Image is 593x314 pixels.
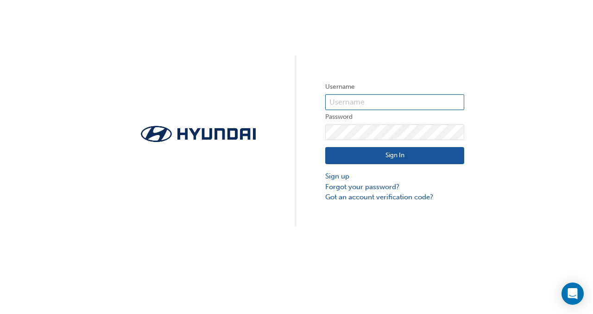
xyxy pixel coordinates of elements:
[325,147,464,165] button: Sign In
[325,94,464,110] input: Username
[325,192,464,203] a: Got an account verification code?
[561,283,584,305] div: Open Intercom Messenger
[325,111,464,123] label: Password
[325,171,464,182] a: Sign up
[325,182,464,192] a: Forgot your password?
[129,123,268,145] img: Trak
[325,81,464,92] label: Username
